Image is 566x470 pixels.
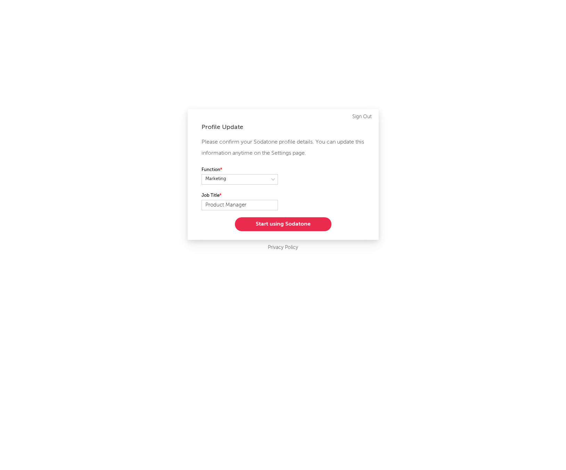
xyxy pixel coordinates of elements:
[202,123,365,131] div: Profile Update
[202,137,365,159] p: Please confirm your Sodatone profile details. You can update this information anytime on the Sett...
[352,113,372,121] a: Sign Out
[202,166,278,174] label: Function
[268,243,298,252] a: Privacy Policy
[235,217,331,231] button: Start using Sodatone
[202,192,278,200] label: Job Title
